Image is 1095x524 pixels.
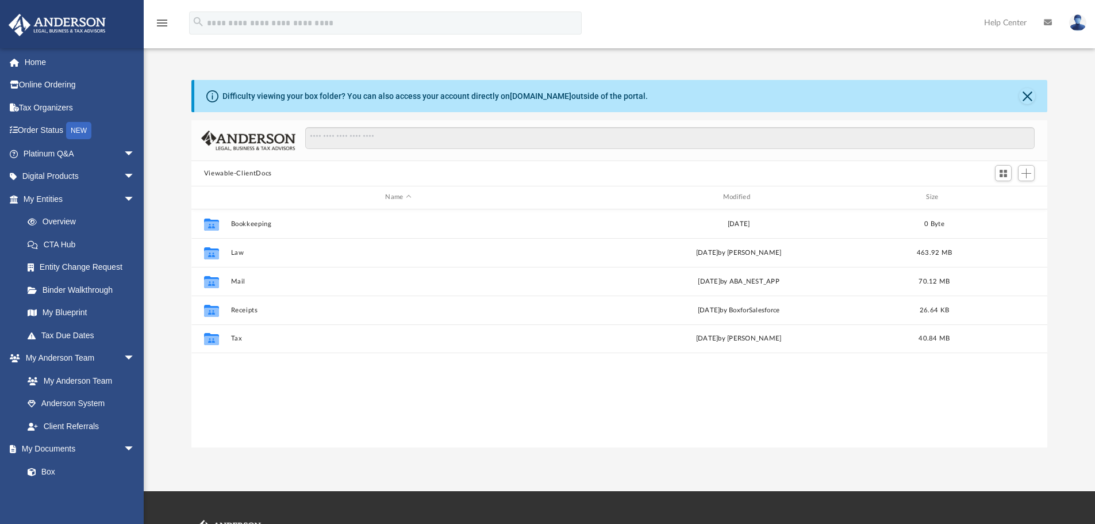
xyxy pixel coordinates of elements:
input: Search files and folders [305,127,1035,149]
button: Viewable-ClientDocs [204,169,272,179]
a: My Anderson Teamarrow_drop_down [8,347,147,370]
button: Tax [230,335,566,342]
i: menu [155,16,169,30]
button: Switch to Grid View [995,165,1012,181]
a: [DOMAIN_NAME] [510,91,571,101]
span: 70.12 MB [919,278,950,284]
div: Modified [571,192,906,202]
div: NEW [66,122,91,139]
a: My Entitiesarrow_drop_down [8,188,152,211]
span: 0 Byte [924,220,944,227]
div: Name [230,192,566,202]
div: [DATE] [571,219,906,229]
a: menu [155,22,169,30]
a: Tax Organizers [8,96,152,119]
span: 26.64 KB [920,307,949,313]
div: [DATE] by BoxforSalesforce [571,305,906,315]
button: Bookkeeping [230,220,566,228]
span: 463.92 MB [917,249,952,255]
span: arrow_drop_down [124,438,147,461]
span: arrow_drop_down [124,188,147,211]
a: Binder Walkthrough [16,278,152,301]
button: Add [1018,165,1035,181]
a: Tax Due Dates [16,324,152,347]
div: id [962,192,1043,202]
a: Overview [16,211,152,234]
button: Mail [230,278,566,285]
span: arrow_drop_down [124,347,147,370]
div: by [PERSON_NAME] [571,334,906,344]
a: Online Ordering [8,74,152,97]
span: 40.84 MB [919,335,950,342]
a: CTA Hub [16,233,152,256]
a: Box [16,460,141,483]
button: Law [230,249,566,257]
span: arrow_drop_down [124,142,147,166]
span: arrow_drop_down [124,165,147,189]
i: search [192,16,205,28]
a: Entity Change Request [16,256,152,279]
div: [DATE] by [PERSON_NAME] [571,247,906,258]
div: id [197,192,225,202]
button: Receipts [230,307,566,314]
a: Anderson System [16,392,147,415]
img: User Pic [1069,14,1086,31]
div: grid [191,209,1048,447]
img: Anderson Advisors Platinum Portal [5,14,109,36]
a: Client Referrals [16,415,147,438]
a: My Anderson Team [16,369,141,392]
a: My Blueprint [16,301,147,324]
a: Home [8,51,152,74]
div: Size [911,192,957,202]
a: Platinum Q&Aarrow_drop_down [8,142,152,165]
span: [DATE] [696,335,718,342]
a: Digital Productsarrow_drop_down [8,165,152,188]
a: Order StatusNEW [8,119,152,143]
div: [DATE] by ABA_NEST_APP [571,276,906,286]
div: Difficulty viewing your box folder? You can also access your account directly on outside of the p... [222,90,648,102]
a: Meeting Minutes [16,483,147,506]
button: Close [1019,88,1035,104]
a: My Documentsarrow_drop_down [8,438,147,461]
